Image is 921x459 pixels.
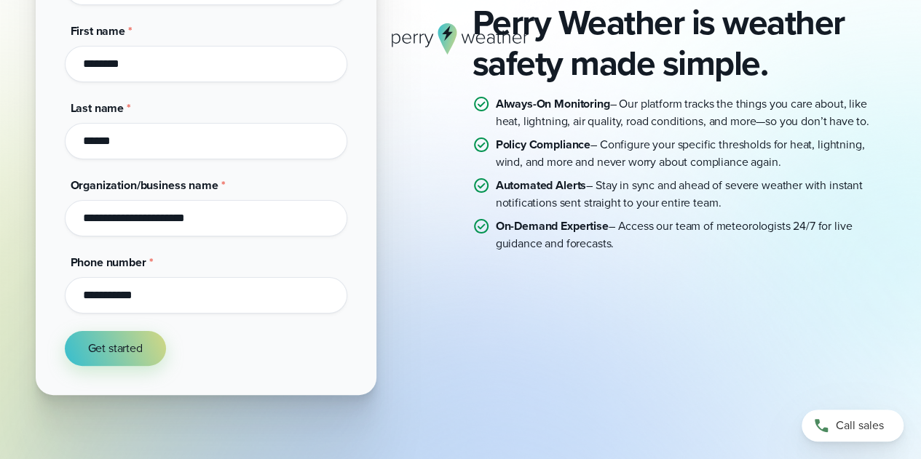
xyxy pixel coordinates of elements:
p: – Stay in sync and ahead of severe weather with instant notifications sent straight to your entir... [496,177,886,212]
strong: Automated Alerts [496,177,587,193]
span: Get started [88,340,143,357]
span: Call sales [836,417,884,434]
span: Last name [71,100,124,116]
strong: Policy Compliance [496,136,590,153]
h2: Perry Weather is weather safety made simple. [473,2,886,84]
a: Call sales [802,410,904,442]
p: – Access our team of meteorologists 24/7 for live guidance and forecasts. [496,217,886,252]
span: Organization/business name [71,177,218,193]
span: Phone number [71,254,146,271]
button: Get started [65,331,166,366]
span: First name [71,23,125,39]
strong: Always-On Monitoring [496,95,610,112]
p: – Configure your specific thresholds for heat, lightning, wind, and more and never worry about co... [496,136,886,171]
strong: On-Demand Expertise [496,217,609,234]
p: – Our platform tracks the things you care about, like heat, lightning, air quality, road conditio... [496,95,886,130]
